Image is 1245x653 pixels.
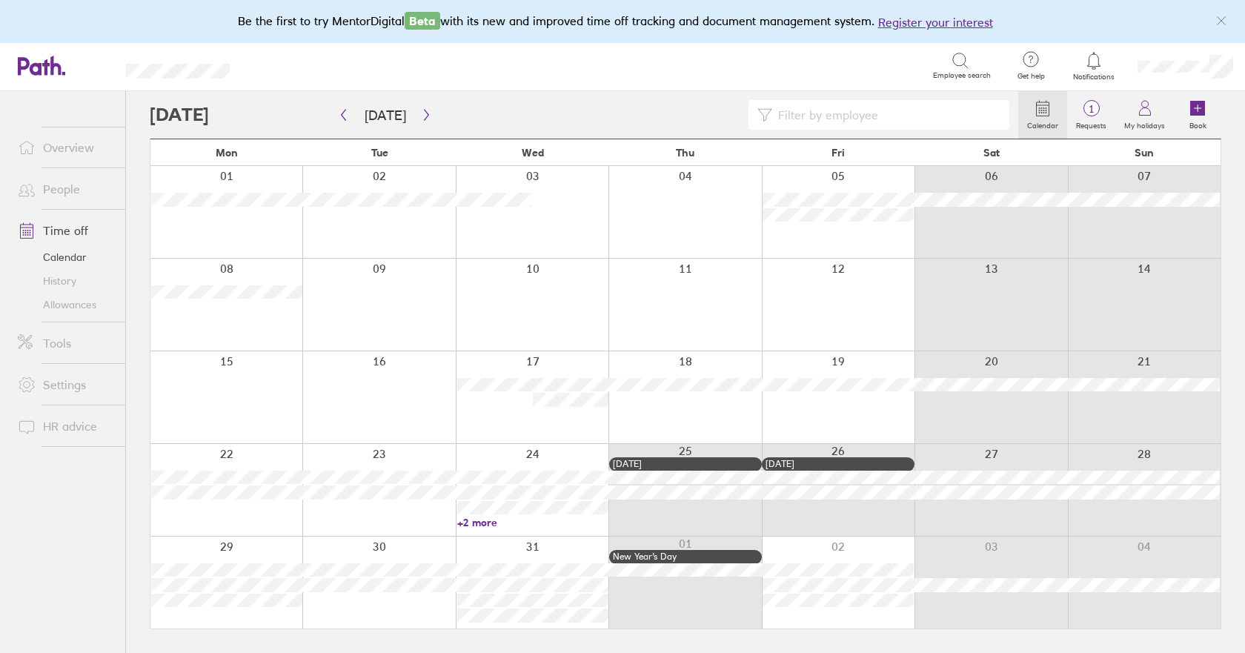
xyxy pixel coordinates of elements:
[1115,91,1174,139] a: My holidays
[1018,91,1067,139] a: Calendar
[216,147,238,159] span: Mon
[1181,117,1215,130] label: Book
[766,459,911,469] div: [DATE]
[1115,117,1174,130] label: My holidays
[1007,72,1055,81] span: Get help
[238,12,1008,31] div: Be the first to try MentorDigital with its new and improved time off tracking and document manage...
[1018,117,1067,130] label: Calendar
[613,459,758,469] div: [DATE]
[613,551,758,562] div: New Year’s Day
[1070,73,1118,82] span: Notifications
[6,293,125,316] a: Allowances
[6,245,125,269] a: Calendar
[6,133,125,162] a: Overview
[1067,103,1115,115] span: 1
[6,370,125,400] a: Settings
[878,13,993,31] button: Register your interest
[831,147,845,159] span: Fri
[1070,50,1118,82] a: Notifications
[353,103,418,127] button: [DATE]
[1067,91,1115,139] a: 1Requests
[1135,147,1154,159] span: Sun
[933,71,991,80] span: Employee search
[522,147,544,159] span: Wed
[6,269,125,293] a: History
[772,101,1000,129] input: Filter by employee
[6,216,125,245] a: Time off
[270,59,308,72] div: Search
[6,411,125,441] a: HR advice
[405,12,440,30] span: Beta
[457,516,608,529] a: +2 more
[1067,117,1115,130] label: Requests
[6,328,125,358] a: Tools
[371,147,388,159] span: Tue
[1174,91,1221,139] a: Book
[676,147,694,159] span: Thu
[983,147,1000,159] span: Sat
[6,174,125,204] a: People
